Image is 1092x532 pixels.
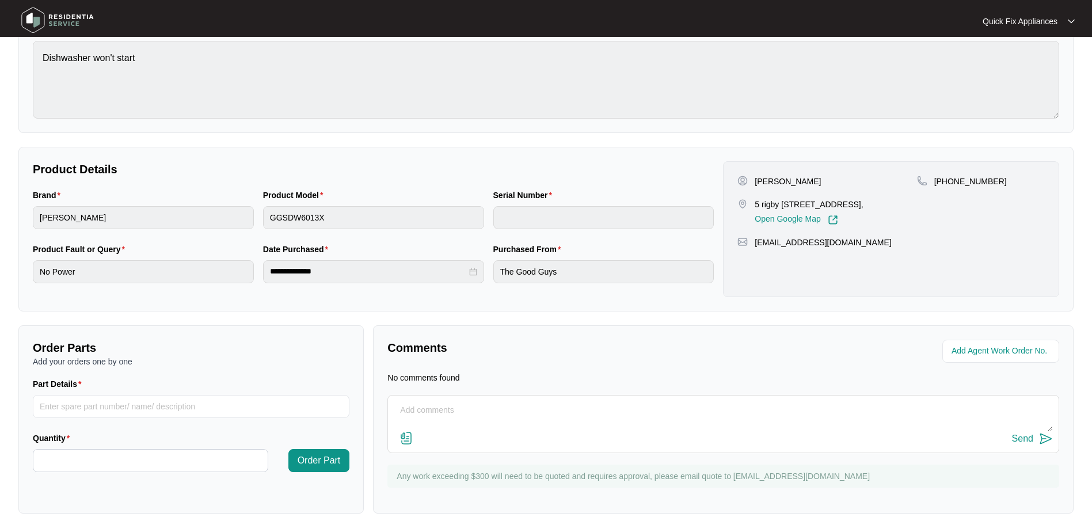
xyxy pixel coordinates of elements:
input: Product Model [263,206,484,229]
button: Order Part [288,449,350,472]
label: Purchased From [493,244,566,255]
img: Link-External [828,215,838,225]
label: Quantity [33,432,74,444]
input: Brand [33,206,254,229]
img: map-pin [917,176,927,186]
p: Quick Fix Appliances [983,16,1057,27]
label: Part Details [33,378,86,390]
p: [PERSON_NAME] [755,176,821,187]
label: Product Model [263,189,328,201]
p: Product Details [33,161,714,177]
img: dropdown arrow [1068,18,1075,24]
p: [EMAIL_ADDRESS][DOMAIN_NAME] [755,237,891,248]
input: Part Details [33,395,349,418]
input: Quantity [33,450,268,472]
textarea: Dishwasher won't start [33,41,1059,119]
img: send-icon.svg [1039,432,1053,446]
input: Date Purchased [270,265,467,278]
img: residentia service logo [17,3,98,37]
p: Comments [387,340,715,356]
input: Serial Number [493,206,714,229]
input: Purchased From [493,260,714,283]
img: file-attachment-doc.svg [399,431,413,445]
input: Add Agent Work Order No. [952,344,1052,358]
label: Product Fault or Query [33,244,130,255]
p: 5 rigby [STREET_ADDRESS], [755,199,863,210]
input: Product Fault or Query [33,260,254,283]
p: Add your orders one by one [33,356,349,367]
img: user-pin [737,176,748,186]
img: map-pin [737,199,748,209]
button: Send [1012,431,1053,447]
label: Brand [33,189,65,201]
img: map-pin [737,237,748,247]
div: Send [1012,434,1033,444]
a: Open Google Map [755,215,838,225]
p: No comments found [387,372,459,383]
p: Order Parts [33,340,349,356]
span: Order Part [298,454,341,468]
label: Date Purchased [263,244,333,255]
p: Any work exceeding $300 will need to be quoted and requires approval, please email quote to [EMAI... [397,470,1053,482]
label: Serial Number [493,189,557,201]
p: [PHONE_NUMBER] [934,176,1007,187]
